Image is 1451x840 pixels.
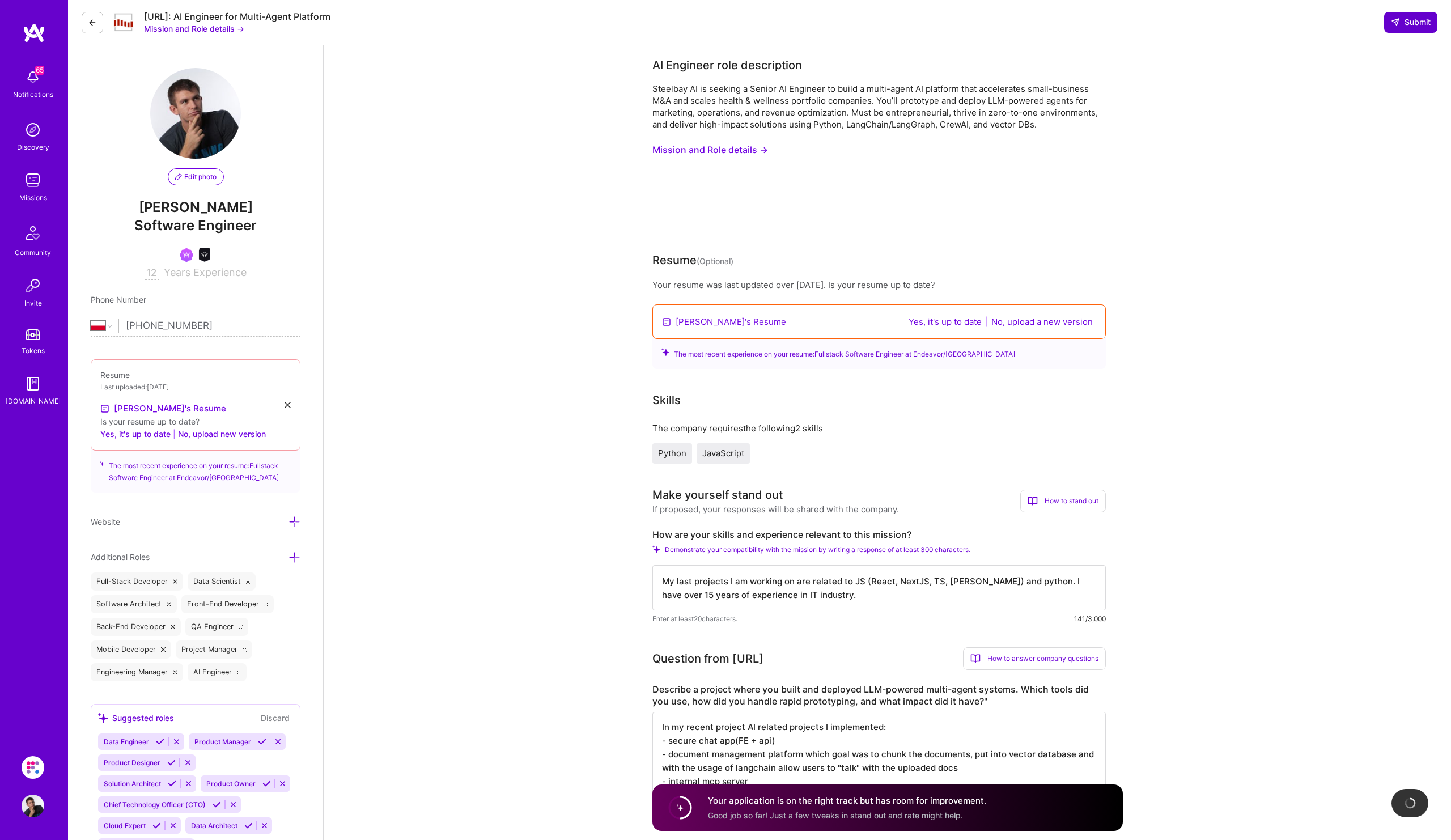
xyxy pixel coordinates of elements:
i: icon Close [237,670,241,674]
span: Product Owner [206,779,256,788]
div: [URL]: AI Engineer for Multi-Agent Platform [144,11,330,23]
div: Invite [24,297,42,309]
img: AI Course Graduate [198,248,211,262]
button: No, upload a new version [988,315,1096,328]
div: How to answer company questions [963,647,1106,670]
i: Reject [172,737,181,746]
img: Community [19,219,46,247]
i: Accept [244,821,253,830]
div: Tokens [22,345,45,357]
span: Python [658,448,686,459]
div: Back-End Developer [91,618,181,636]
span: Product Designer [104,758,160,767]
div: QA Engineer [185,618,249,636]
div: Engineering Manager [91,663,183,681]
span: Good job so far! Just a few tweaks in stand out and rate might help. [708,810,963,820]
textarea: My last projects I am working on are related to JS (React, NextJS, TS, [PERSON_NAME]) and python.... [652,565,1106,610]
div: Community [15,247,51,258]
span: Data Architect [191,821,237,830]
span: Software Engineer [91,216,300,239]
div: Front-End Developer [181,595,274,613]
span: Demonstrate your compatibility with the mission by writing a response of at least 300 characters. [665,545,970,554]
div: Suggested roles [98,712,174,724]
i: icon SuggestedTeams [98,713,108,723]
span: Data Engineer [104,737,149,746]
i: Reject [274,737,282,746]
i: icon SuggestedTeams [100,460,104,468]
img: guide book [22,372,44,395]
i: Reject [169,821,177,830]
div: Software Architect [91,595,177,613]
i: icon LeftArrowDark [88,18,97,27]
div: Data Scientist [188,572,256,591]
div: The company requires the following 2 skills [652,422,1106,434]
button: No, upload new version [178,427,266,441]
i: icon Close [243,647,247,652]
i: icon BookOpen [1028,496,1038,506]
div: Mobile Developer [91,640,171,659]
i: Accept [152,821,161,830]
div: AI Engineer role description [652,57,802,74]
div: 141/3,000 [1074,613,1106,625]
a: [PERSON_NAME]'s Resume [676,316,786,328]
button: Edit photo [168,168,224,185]
i: icon Close [264,602,269,606]
i: icon Close [173,579,177,584]
span: [PERSON_NAME] [91,199,300,216]
i: icon SendLight [1391,18,1400,27]
span: | [985,316,988,327]
button: Yes, it's up to date [905,315,985,328]
span: Cloud Expert [104,821,146,830]
i: Accept [258,737,266,746]
div: Resume [652,252,733,270]
div: Notifications [13,88,53,100]
a: Evinced: AI-Agents Accessibility Solution [19,756,47,779]
div: Steelbay AI is seeking a Senior AI Engineer to build a multi-agent AI platform that accelerates s... [652,83,1106,130]
img: bell [22,66,44,88]
i: icon Close [246,579,251,584]
i: icon Close [173,670,177,674]
div: If proposed, your responses will be shared with the company. [652,503,899,515]
i: icon Close [285,402,291,408]
i: Reject [184,779,193,788]
span: Resume [100,370,130,380]
button: Discard [257,711,293,724]
span: Product Manager [194,737,251,746]
div: Make yourself stand out [652,486,783,503]
div: How to stand out [1020,490,1106,512]
div: Skills [652,392,681,409]
i: Accept [167,758,176,767]
textarea: In my recent project AI related projects I implemented: - secure chat app(FE + api) - document ma... [652,712,1106,812]
div: Last uploaded: [DATE] [100,381,291,393]
span: Years Experience [164,266,247,278]
input: +1 (000) 000-0000 [126,309,300,342]
div: Discovery [17,141,49,153]
button: Yes, it's up to date [100,427,171,441]
span: Submit [1391,16,1431,28]
div: AI Engineer [188,663,247,681]
div: Your resume was last updated over [DATE]. Is your resume up to date? [652,279,1106,291]
img: Evinced: AI-Agents Accessibility Solution [22,756,44,779]
span: Enter at least 20 characters. [652,613,737,625]
div: null [1384,12,1437,32]
button: Mission and Role details → [652,139,768,160]
span: Chief Technology Officer (CTO) [104,800,206,809]
div: Missions [19,192,47,203]
i: Reject [229,800,237,809]
div: The most recent experience on your resume: Fullstack Software Engineer at Endeavor/[GEOGRAPHIC_DATA] [652,334,1106,369]
img: tokens [26,329,40,340]
div: Question from [URL] [652,650,763,667]
i: Reject [260,821,269,830]
a: [PERSON_NAME]'s Resume [100,402,226,415]
i: icon BookOpen [970,654,981,664]
i: Check [652,545,660,553]
i: icon SuggestedTeams [661,348,669,356]
i: Accept [156,737,164,746]
img: Company Logo [112,12,135,32]
button: Mission and Role details → [144,23,244,35]
a: User Avatar [19,795,47,817]
label: How are your skills and experience relevant to this mission? [652,529,1106,541]
img: teamwork [22,169,44,192]
span: Phone Number [91,295,146,304]
i: icon Close [167,602,171,606]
